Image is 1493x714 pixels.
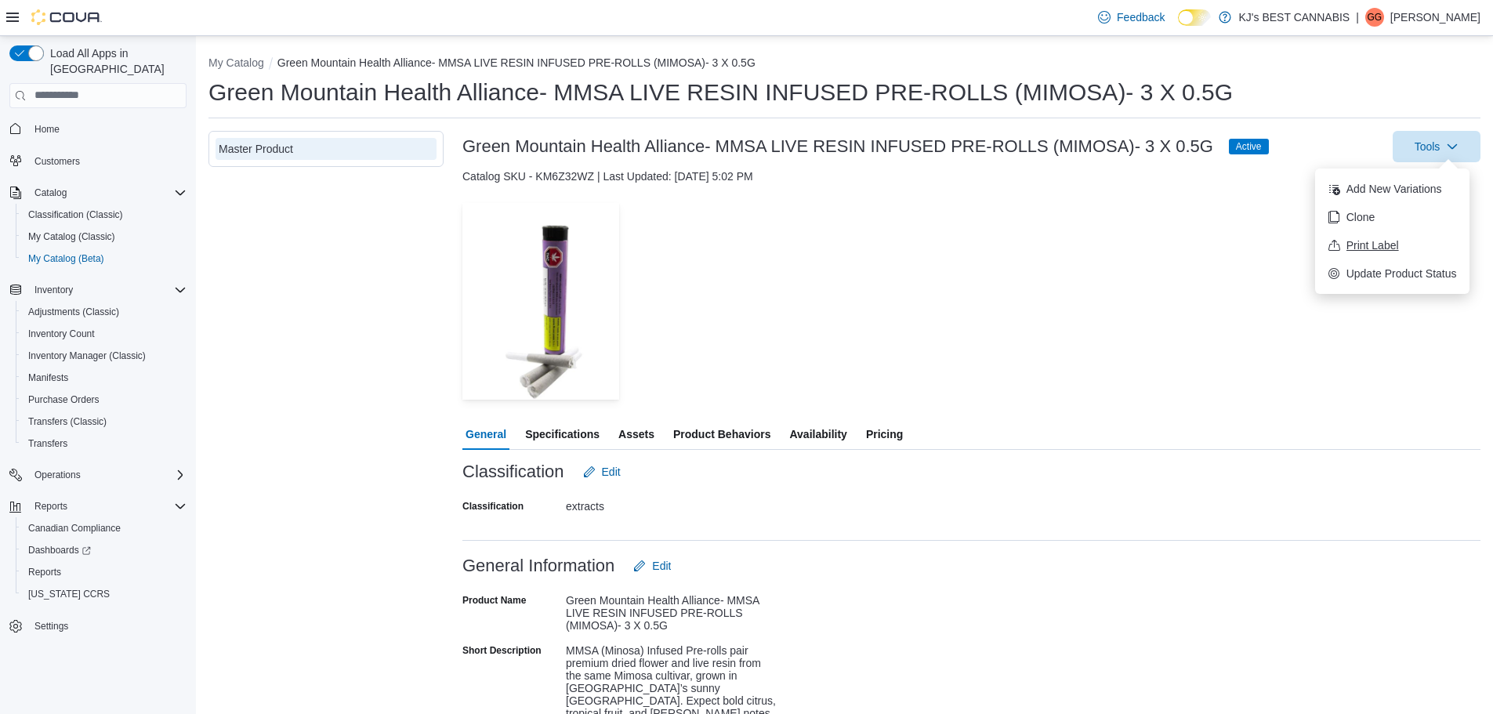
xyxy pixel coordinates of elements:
[1117,9,1165,25] span: Feedback
[673,419,770,450] span: Product Behaviors
[31,9,102,25] img: Cova
[1229,139,1269,154] span: Active
[16,345,193,367] button: Inventory Manager (Classic)
[16,301,193,323] button: Adjustments (Classic)
[1236,140,1262,154] span: Active
[16,411,193,433] button: Transfers (Classic)
[28,183,187,202] span: Catalog
[28,522,121,535] span: Canadian Compliance
[22,227,121,246] a: My Catalog (Classic)
[28,617,74,636] a: Settings
[22,390,187,409] span: Purchase Orders
[16,248,193,270] button: My Catalog (Beta)
[16,389,193,411] button: Purchase Orders
[22,303,187,321] span: Adjustments (Classic)
[28,230,115,243] span: My Catalog (Classic)
[1092,2,1171,33] a: Feedback
[22,324,187,343] span: Inventory Count
[1346,181,1457,197] span: Add New Variations
[789,419,846,450] span: Availability
[1365,8,1384,27] div: Gurvinder Gurvinder
[22,227,187,246] span: My Catalog (Classic)
[44,45,187,77] span: Load All Apps in [GEOGRAPHIC_DATA]
[28,544,91,556] span: Dashboards
[1321,259,1463,288] button: Update Product Status
[466,419,506,450] span: General
[28,151,187,171] span: Customers
[3,279,193,301] button: Inventory
[22,303,125,321] a: Adjustments (Classic)
[1321,203,1463,231] button: Clone
[22,205,187,224] span: Classification (Classic)
[277,56,756,69] button: Green Mountain Health Alliance- MMSA LIVE RESIN INFUSED PRE-ROLLS (MIMOSA)- 3 X 0.5G
[3,614,193,637] button: Settings
[866,419,903,450] span: Pricing
[16,539,193,561] a: Dashboards
[1321,175,1463,203] button: Add New Variations
[28,350,146,362] span: Inventory Manager (Classic)
[525,419,600,450] span: Specifications
[28,120,66,139] a: Home
[462,644,542,657] label: Short Description
[462,556,614,575] h3: General Information
[577,456,627,487] button: Edit
[22,541,97,560] a: Dashboards
[1178,26,1179,27] span: Dark Mode
[16,517,193,539] button: Canadian Compliance
[1239,8,1350,27] p: KJ's BEST CANNABIS
[34,284,73,296] span: Inventory
[28,497,74,516] button: Reports
[22,434,74,453] a: Transfers
[22,563,67,582] a: Reports
[22,412,113,431] a: Transfers (Classic)
[34,500,67,513] span: Reports
[16,204,193,226] button: Classification (Classic)
[16,561,193,583] button: Reports
[28,566,61,578] span: Reports
[22,541,187,560] span: Dashboards
[3,495,193,517] button: Reports
[3,150,193,172] button: Customers
[22,519,127,538] a: Canadian Compliance
[28,588,110,600] span: [US_STATE] CCRS
[1393,131,1480,162] button: Tools
[16,583,193,605] button: [US_STATE] CCRS
[566,494,776,513] div: extracts
[16,323,193,345] button: Inventory Count
[1321,231,1463,259] button: Print Label
[22,434,187,453] span: Transfers
[22,346,152,365] a: Inventory Manager (Classic)
[28,119,187,139] span: Home
[462,169,1480,184] div: Catalog SKU - KM6Z32WZ | Last Updated: [DATE] 5:02 PM
[1356,8,1359,27] p: |
[28,437,67,450] span: Transfers
[28,281,187,299] span: Inventory
[22,368,74,387] a: Manifests
[208,77,1233,108] h1: Green Mountain Health Alliance- MMSA LIVE RESIN INFUSED PRE-ROLLS (MIMOSA)- 3 X 0.5G
[462,462,564,481] h3: Classification
[16,433,193,455] button: Transfers
[3,182,193,204] button: Catalog
[22,249,111,268] a: My Catalog (Beta)
[22,585,187,603] span: Washington CCRS
[22,324,101,343] a: Inventory Count
[28,281,79,299] button: Inventory
[34,155,80,168] span: Customers
[22,368,187,387] span: Manifests
[566,588,776,632] div: Green Mountain Health Alliance- MMSA LIVE RESIN INFUSED PRE-ROLLS (MIMOSA)- 3 X 0.5G
[28,328,95,340] span: Inventory Count
[1368,8,1382,27] span: GG
[22,346,187,365] span: Inventory Manager (Classic)
[28,183,73,202] button: Catalog
[219,141,433,157] div: Master Product
[28,616,187,636] span: Settings
[1390,8,1480,27] p: [PERSON_NAME]
[208,56,264,69] button: My Catalog
[28,371,68,384] span: Manifests
[208,55,1480,74] nav: An example of EuiBreadcrumbs
[1346,209,1457,225] span: Clone
[22,249,187,268] span: My Catalog (Beta)
[22,563,187,582] span: Reports
[28,306,119,318] span: Adjustments (Classic)
[1346,237,1457,253] span: Print Label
